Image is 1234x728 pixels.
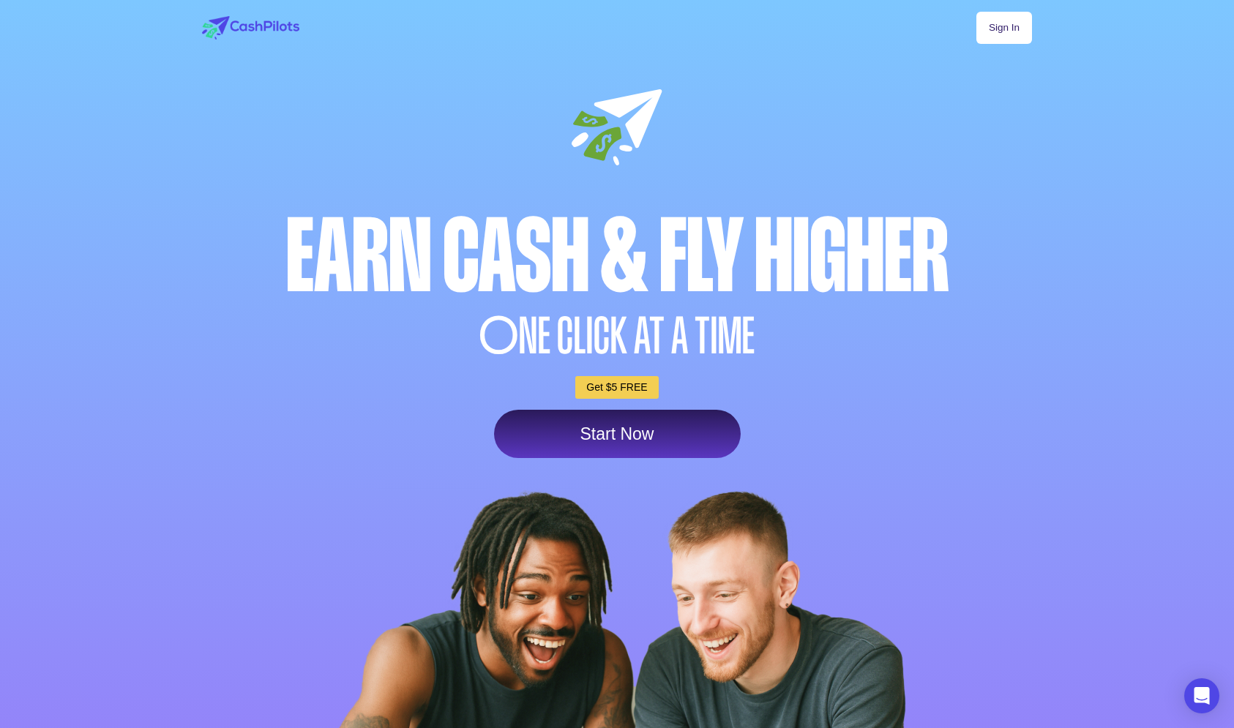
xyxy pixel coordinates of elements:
[1184,678,1219,713] div: Open Intercom Messenger
[198,311,1036,361] div: NE CLICK AT A TIME
[202,16,299,40] img: logo
[198,206,1036,307] div: Earn Cash & Fly higher
[494,410,741,458] a: Start Now
[976,12,1032,44] a: Sign In
[479,311,519,361] span: O
[575,376,658,399] a: Get $5 FREE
